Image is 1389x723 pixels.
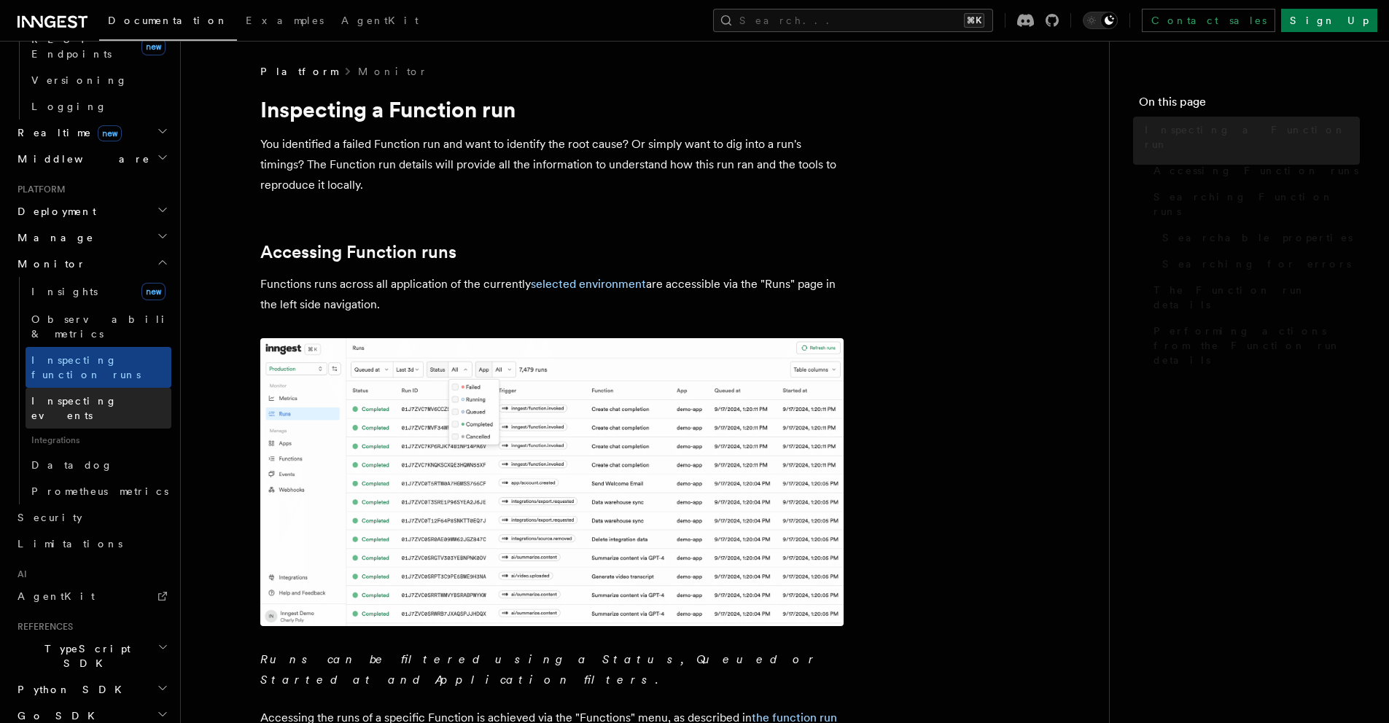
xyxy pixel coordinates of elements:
[1148,318,1360,373] a: Performing actions from the Function run details
[246,15,324,26] span: Examples
[12,251,171,277] button: Monitor
[12,198,171,224] button: Deployment
[26,26,171,67] a: REST Endpointsnew
[12,230,94,245] span: Manage
[341,15,419,26] span: AgentKit
[12,224,171,251] button: Manage
[1156,224,1360,251] a: Searchable properties
[1153,189,1360,219] span: Searching Function runs
[12,568,27,580] span: AI
[12,531,171,557] a: Limitations
[12,184,66,195] span: Platform
[1156,251,1360,277] a: Searching for errors
[1148,157,1360,184] a: Accessing Function runs
[260,274,844,315] p: Functions runs across all application of the currently are accessible via the "Runs" page in the ...
[26,67,171,93] a: Versioning
[1153,283,1360,312] span: The Function run details
[12,146,171,172] button: Middleware
[713,9,993,32] button: Search...⌘K
[12,682,131,697] span: Python SDK
[12,152,150,166] span: Middleware
[1083,12,1118,29] button: Toggle dark mode
[98,125,122,141] span: new
[12,676,171,703] button: Python SDK
[31,485,168,497] span: Prometheus metrics
[12,504,171,531] a: Security
[260,338,844,626] img: The "Handle failed payments" Function runs list features a run in a failing state.
[1142,9,1275,32] a: Contact sales
[12,204,96,219] span: Deployment
[31,101,107,112] span: Logging
[237,4,332,39] a: Examples
[12,583,171,609] a: AgentKit
[26,478,171,504] a: Prometheus metrics
[141,38,166,55] span: new
[12,621,73,633] span: References
[1148,184,1360,224] a: Searching Function runs
[108,15,228,26] span: Documentation
[12,641,157,671] span: TypeScript SDK
[1139,117,1360,157] a: Inspecting a Function run
[17,590,95,602] span: AgentKit
[99,4,237,41] a: Documentation
[1153,324,1360,367] span: Performing actions from the Function run details
[12,636,171,676] button: TypeScript SDK
[26,388,171,429] a: Inspecting events
[1145,122,1360,152] span: Inspecting a Function run
[1162,257,1351,271] span: Searching for errors
[260,652,820,687] em: Runs can be filtered using a Status, Queued or Started at and Application filters.
[31,313,182,340] span: Observability & metrics
[332,4,427,39] a: AgentKit
[12,120,171,146] button: Realtimenew
[358,64,427,79] a: Monitor
[260,64,338,79] span: Platform
[26,347,171,388] a: Inspecting function runs
[141,283,166,300] span: new
[260,242,456,262] a: Accessing Function runs
[964,13,984,28] kbd: ⌘K
[26,452,171,478] a: Datadog
[260,134,844,195] p: You identified a failed Function run and want to identify the root cause? Or simply want to dig i...
[1162,230,1353,245] span: Searchable properties
[17,538,122,550] span: Limitations
[531,277,646,291] a: selected environment
[260,96,844,122] h1: Inspecting a Function run
[31,459,113,471] span: Datadog
[12,277,171,504] div: Monitor
[17,512,82,523] span: Security
[1148,277,1360,318] a: The Function run details
[12,125,122,140] span: Realtime
[26,277,171,306] a: Insightsnew
[31,74,128,86] span: Versioning
[31,286,98,297] span: Insights
[1153,163,1358,178] span: Accessing Function runs
[26,429,171,452] span: Integrations
[31,395,117,421] span: Inspecting events
[12,257,86,271] span: Monitor
[26,306,171,347] a: Observability & metrics
[31,354,141,380] span: Inspecting function runs
[12,708,104,723] span: Go SDK
[26,93,171,120] a: Logging
[1281,9,1377,32] a: Sign Up
[1139,93,1360,117] h4: On this page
